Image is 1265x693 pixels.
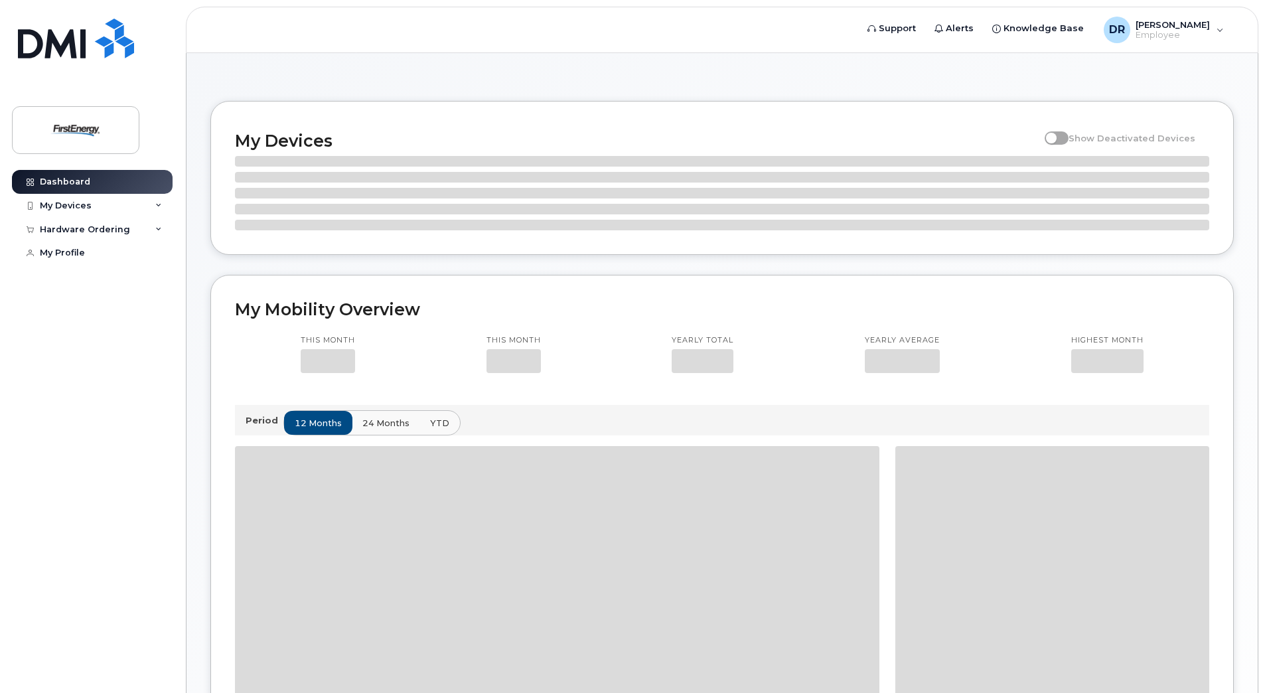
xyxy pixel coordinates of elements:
[430,417,449,429] span: YTD
[672,335,733,346] p: Yearly total
[486,335,541,346] p: This month
[235,299,1209,319] h2: My Mobility Overview
[246,414,283,427] p: Period
[301,335,355,346] p: This month
[1071,335,1144,346] p: Highest month
[362,417,409,429] span: 24 months
[1045,125,1055,136] input: Show Deactivated Devices
[865,335,940,346] p: Yearly average
[235,131,1038,151] h2: My Devices
[1069,133,1195,143] span: Show Deactivated Devices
